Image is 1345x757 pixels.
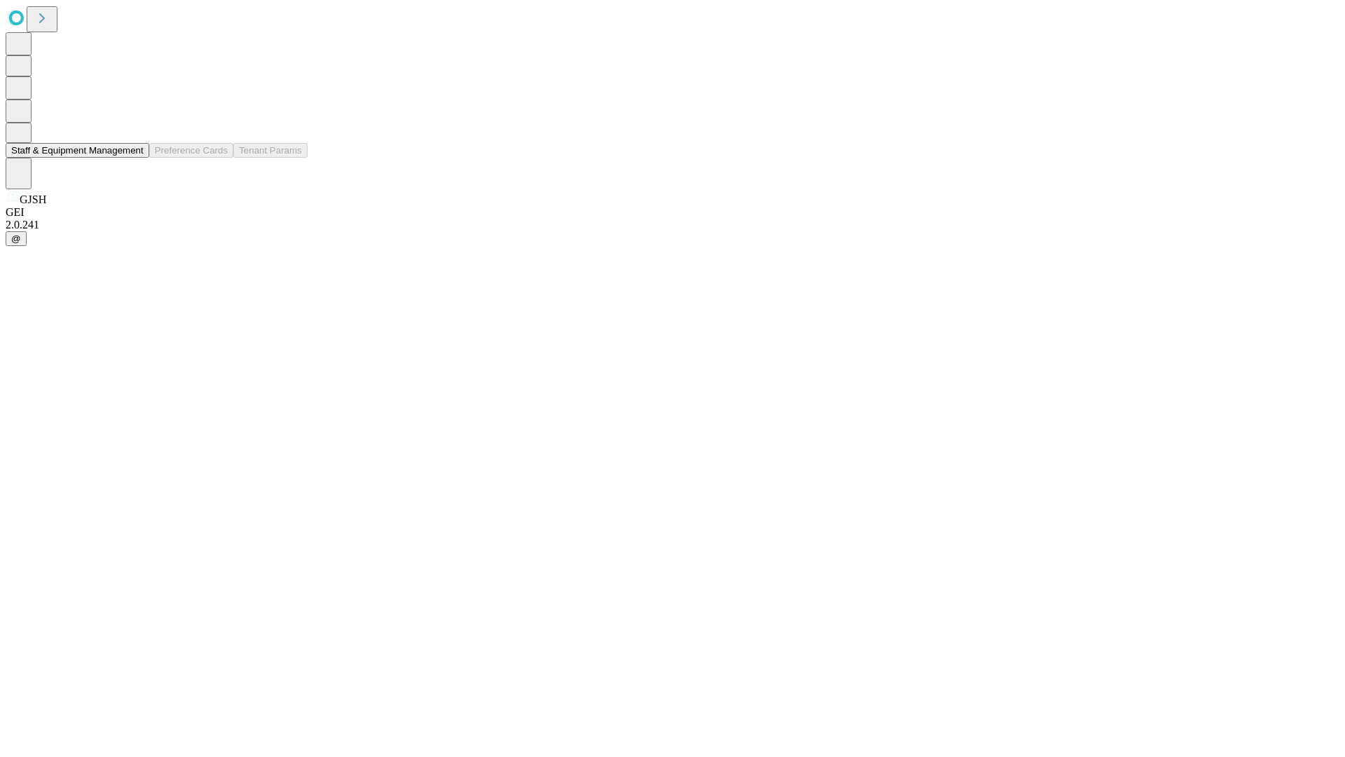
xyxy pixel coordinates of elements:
[6,143,149,158] button: Staff & Equipment Management
[233,143,308,158] button: Tenant Params
[149,143,233,158] button: Preference Cards
[6,206,1339,219] div: GEI
[6,219,1339,231] div: 2.0.241
[11,233,21,244] span: @
[20,193,46,205] span: GJSH
[6,231,27,246] button: @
